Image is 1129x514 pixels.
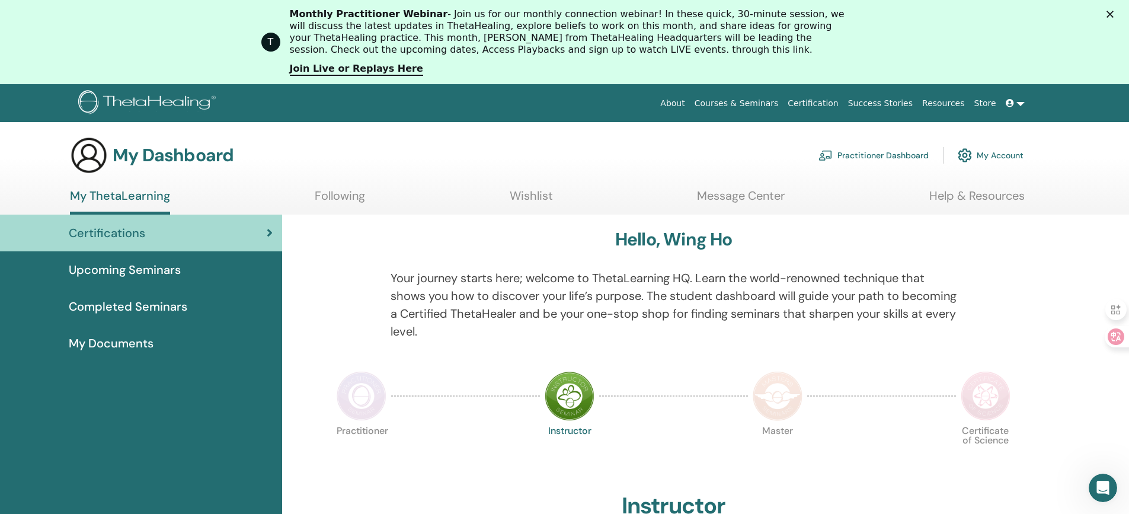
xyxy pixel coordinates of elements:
a: My ThetaLearning [70,189,170,215]
a: Success Stories [843,92,917,114]
a: Following [315,189,365,212]
a: About [655,92,689,114]
h3: Hello, Wing Ho [615,229,733,250]
p: Your journey starts here; welcome to ThetaLearning HQ. Learn the world-renowned technique that sh... [391,269,957,340]
div: 关闭 [1106,11,1118,18]
img: Practitioner [337,371,386,421]
p: Instructor [545,426,594,476]
img: generic-user-icon.jpg [70,136,108,174]
img: Certificate of Science [961,371,1010,421]
a: My Account [958,142,1024,168]
span: Certifications [69,224,145,242]
h3: My Dashboard [113,145,234,166]
a: Courses & Seminars [690,92,783,114]
p: Certificate of Science [961,426,1010,476]
a: Resources [917,92,970,114]
img: chalkboard-teacher.svg [818,150,833,161]
p: Master [753,426,802,476]
a: Message Center [697,189,785,212]
a: Certification [783,92,843,114]
span: My Documents [69,334,153,352]
b: Monthly Practitioner Webinar [290,8,448,20]
iframe: Intercom live chat [1089,474,1117,502]
p: Practitioner [337,426,386,476]
div: Profile image for ThetaHealing [261,33,280,52]
img: Instructor [545,371,594,421]
img: Master [753,371,802,421]
a: Join Live or Replays Here [290,63,423,76]
img: logo.png [78,90,220,117]
span: Completed Seminars [69,298,187,315]
a: Practitioner Dashboard [818,142,929,168]
a: Wishlist [510,189,553,212]
a: Help & Resources [929,189,1025,212]
div: - Join us for our monthly connection webinar! In these quick, 30-minute session, we will discuss ... [290,8,849,56]
a: Store [970,92,1001,114]
img: cog.svg [958,145,972,165]
span: Upcoming Seminars [69,261,181,279]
